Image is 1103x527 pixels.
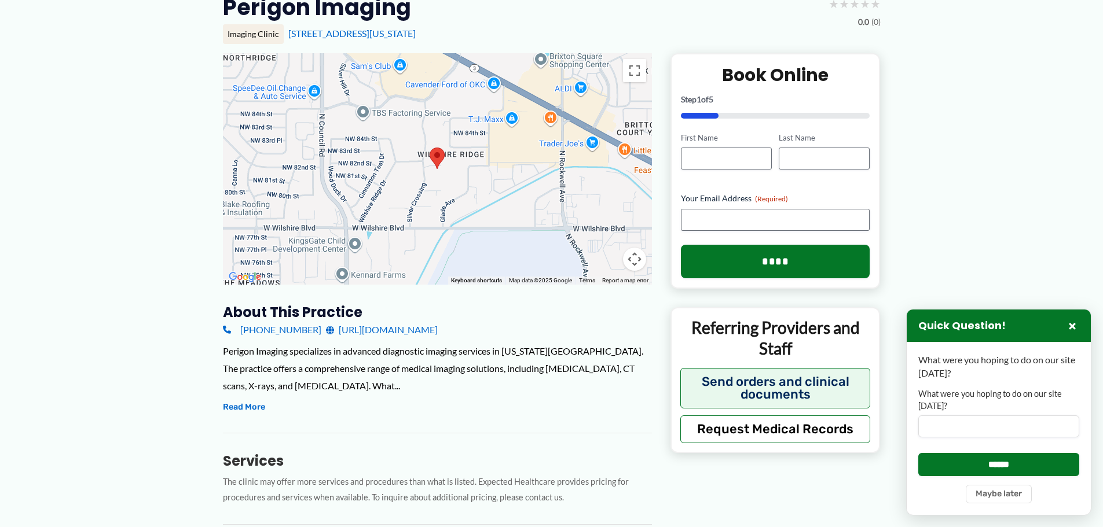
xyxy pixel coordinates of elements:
a: [STREET_ADDRESS][US_STATE] [288,28,416,39]
a: [PHONE_NUMBER] [223,321,321,338]
a: Terms (opens in new tab) [579,277,595,283]
h3: About this practice [223,303,652,321]
span: 5 [709,94,713,104]
span: 1 [697,94,701,104]
span: (Required) [755,194,788,203]
a: Open this area in Google Maps (opens a new window) [226,270,264,285]
h2: Book Online [681,64,870,86]
button: Keyboard shortcuts [451,277,502,285]
button: Maybe later [966,485,1032,503]
p: The clinic may offer more services and procedures than what is listed. Expected Healthcare provid... [223,474,652,506]
button: Send orders and clinical documents [680,368,871,408]
label: Your Email Address [681,193,870,204]
button: Request Medical Records [680,415,871,443]
div: Imaging Clinic [223,24,284,44]
button: Toggle fullscreen view [623,59,646,82]
span: (0) [871,14,881,30]
div: Perigon Imaging specializes in advanced diagnostic imaging services in [US_STATE][GEOGRAPHIC_DATA... [223,342,652,394]
a: Report a map error [602,277,648,283]
h3: Services [223,452,652,470]
p: Step of [681,95,870,104]
a: [URL][DOMAIN_NAME] [326,321,438,338]
span: 0.0 [858,14,869,30]
button: Map camera controls [623,248,646,271]
p: What were you hoping to do on our site [DATE]? [918,353,1079,379]
img: Google [226,270,264,285]
span: Map data ©2025 Google [509,277,572,283]
button: Read More [223,400,265,414]
label: First Name [681,132,772,143]
p: Referring Providers and Staff [680,317,871,359]
label: What were you hoping to do on our site [DATE]? [918,388,1079,412]
button: Close [1065,319,1079,333]
label: Last Name [779,132,870,143]
h3: Quick Question! [918,319,1006,333]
